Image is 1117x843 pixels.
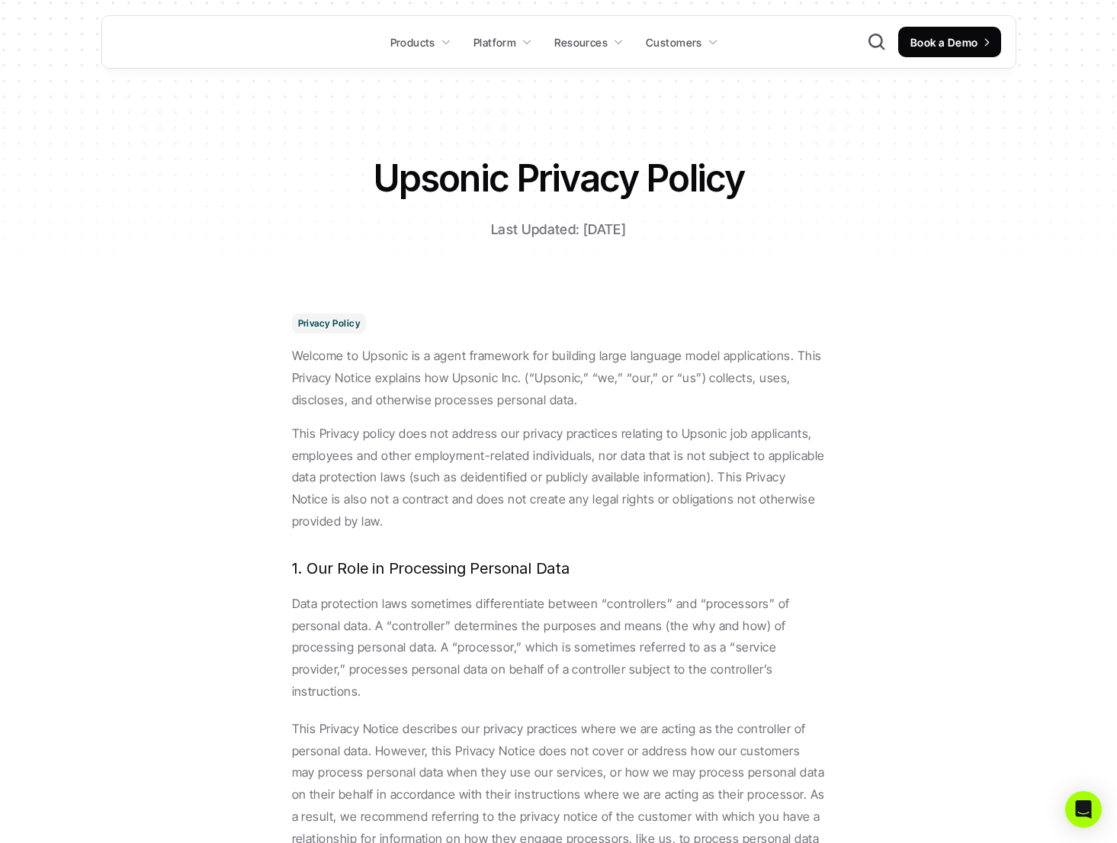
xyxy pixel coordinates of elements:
p: Products [390,34,435,50]
p: Platform [473,34,516,50]
button: Search Icon [867,32,887,52]
p: Data protection laws sometimes differentiate between “controllers” and “processors” of personal d... [292,593,826,703]
p: This Privacy policy does not address our privacy practices relating to Upsonic job applicants, em... [292,423,826,533]
a: Products [381,28,461,56]
p: Privacy Policy [298,318,361,329]
h2: 1. Our Role in Processing Personal Data [292,555,826,581]
p: Welcome to Upsonic is a agent framework for building large language model applications. This Priv... [292,345,826,410]
p: Resources [554,34,608,50]
div: Open Intercom Messenger [1065,791,1102,828]
a: Book a Demo [898,27,1001,57]
p: Book a Demo [910,34,978,50]
p: Customers [646,34,702,50]
h1: Upsonic Privacy Policy [292,153,826,204]
p: Last Updated: [DATE] [368,219,749,241]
